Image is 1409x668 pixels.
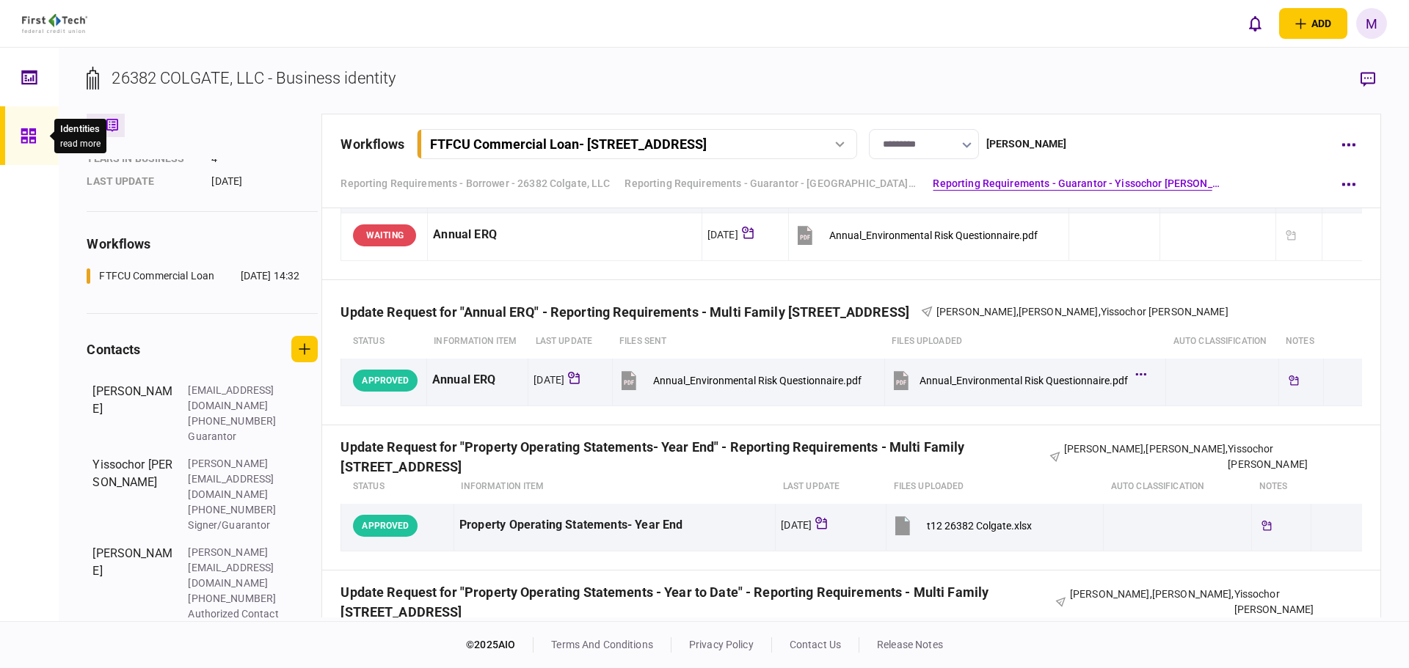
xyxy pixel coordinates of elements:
[1239,8,1270,39] button: open notifications list
[534,372,564,387] div: [DATE]
[1070,588,1150,600] span: [PERSON_NAME]
[776,470,886,504] th: last update
[1104,470,1252,504] th: auto classification
[892,509,1032,542] button: t12 26382 Colgate.xlsx
[1019,306,1099,318] span: [PERSON_NAME]
[920,375,1128,386] div: Annual_Environmental Risk Questionnaire.pdf
[341,176,610,191] a: Reporting Requirements - Borrower - 26382 Colgate, LLC
[1278,325,1323,359] th: notes
[188,383,283,414] div: [EMAIL_ADDRESS][DOMAIN_NAME]
[927,520,1032,532] div: t12 26382 Colgate.xlsx
[528,325,612,359] th: last update
[1101,306,1228,318] span: Yissochor [PERSON_NAME]
[877,639,943,650] a: release notes
[1099,306,1101,318] span: ,
[1279,8,1347,39] button: open adding identity options
[1257,516,1276,535] div: Tickler available
[1228,443,1308,470] span: Yissochor [PERSON_NAME]
[1281,226,1300,245] div: Updated document requested
[87,339,140,359] div: contacts
[99,268,214,284] div: FTFCU Commercial Loan
[188,591,283,606] div: [PHONE_NUMBER]
[886,470,1104,504] th: Files uploaded
[1356,8,1387,39] button: M
[87,234,318,254] div: workflows
[341,449,1049,465] div: Update Request for "Property Operating Statements- Year End" - Reporting Requirements - Multi Fam...
[188,545,283,591] div: [PERSON_NAME][EMAIL_ADDRESS][DOMAIN_NAME]
[1152,588,1232,600] span: [PERSON_NAME]
[689,639,754,650] a: privacy policy
[92,383,173,444] div: [PERSON_NAME]
[707,227,738,242] div: [DATE]
[60,122,101,136] div: Identities
[612,325,884,359] th: files sent
[653,375,862,386] div: Annual_Environmental Risk Questionnaire.pdf
[188,429,283,444] div: Guarantor
[341,470,454,504] th: status
[790,639,841,650] a: contact us
[430,136,707,152] div: FTFCU Commercial Loan - [STREET_ADDRESS]
[1150,588,1152,600] span: ,
[1252,470,1311,504] th: notes
[1064,443,1144,455] span: [PERSON_NAME]
[1146,443,1226,455] span: [PERSON_NAME]
[341,134,404,154] div: workflows
[551,639,653,650] a: terms and conditions
[1231,588,1234,600] span: ,
[22,14,87,33] img: client company logo
[188,606,283,622] div: Authorized Contact
[188,502,283,518] div: [PHONE_NUMBER]
[92,456,173,533] div: Yissochor [PERSON_NAME]
[341,325,426,359] th: status
[1016,306,1019,318] span: ,
[353,515,418,537] div: APPROVED
[112,66,396,90] div: 26382 COLGATE, LLC - Business identity
[353,224,416,246] div: WAITING
[454,470,775,504] th: Information item
[433,219,696,252] div: Annual ERQ
[188,414,283,429] div: [PHONE_NUMBER]
[1143,443,1146,455] span: ,
[211,174,318,189] div: [DATE]
[211,151,318,166] div: 4
[986,136,1067,152] div: [PERSON_NAME]
[1226,443,1228,455] span: ,
[890,364,1143,397] button: Annual_Environmental Risk Questionnaire.pdf
[188,518,283,533] div: Signer/Guarantor
[341,304,921,320] div: Update Request for "Annual ERQ" - Reporting Requirements - Multi Family [STREET_ADDRESS]
[426,325,528,359] th: Information item
[341,595,1055,610] div: Update Request for "Property Operating Statements - Year to Date" - Reporting Requirements - Mult...
[87,151,197,166] div: years in business
[188,456,283,502] div: [PERSON_NAME][EMAIL_ADDRESS][DOMAIN_NAME]
[92,545,173,637] div: [PERSON_NAME]
[884,325,1166,359] th: Files uploaded
[625,176,918,191] a: Reporting Requirements - Guarantor - [GEOGRAPHIC_DATA][PERSON_NAME]
[87,268,299,284] a: FTFCU Commercial Loan[DATE] 14:32
[936,306,1016,318] span: [PERSON_NAME]
[1284,371,1303,390] div: Tickler available
[241,268,300,284] div: [DATE] 14:32
[87,174,197,189] div: last update
[781,518,812,532] div: [DATE]
[933,176,1226,191] a: Reporting Requirements - Guarantor - Yissochor [PERSON_NAME]
[353,370,418,392] div: APPROVED
[60,139,101,149] button: read more
[459,509,770,542] div: Property Operating Statements- Year End
[794,219,1038,252] button: Annual_Environmental Risk Questionnaire.pdf
[417,129,857,159] button: FTFCU Commercial Loan- [STREET_ADDRESS]
[1234,588,1314,615] span: Yissochor [PERSON_NAME]
[432,364,523,397] div: Annual ERQ
[466,637,534,653] div: © 2025 AIO
[1166,325,1278,359] th: auto classification
[618,364,862,397] button: Annual_Environmental Risk Questionnaire.pdf
[829,230,1038,241] div: Annual_Environmental Risk Questionnaire.pdf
